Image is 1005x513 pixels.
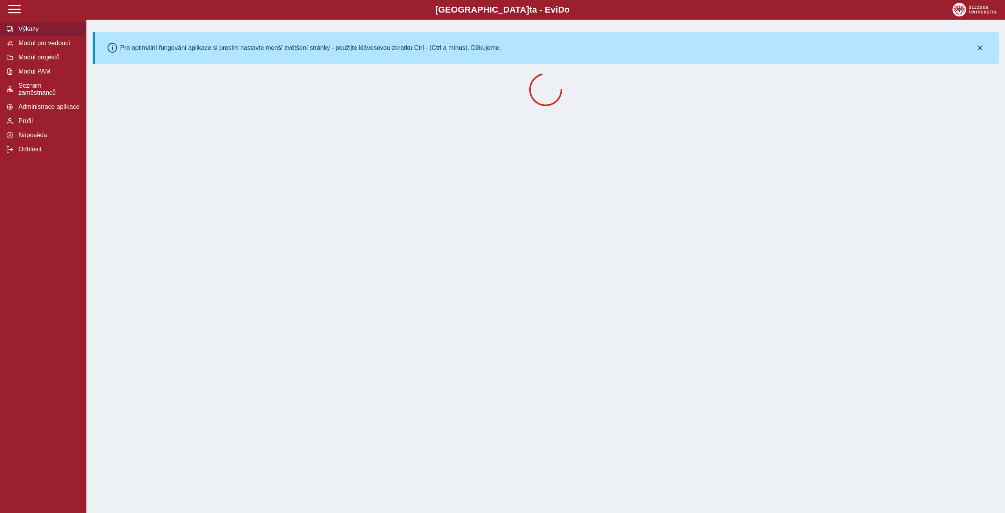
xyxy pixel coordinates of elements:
b: [GEOGRAPHIC_DATA] a - Evi [24,5,981,15]
span: Seznam zaměstnanců [16,82,80,96]
span: Modul PAM [16,68,80,75]
span: Administrace aplikace [16,103,80,110]
span: Modul projektů [16,54,80,61]
span: t [529,5,532,15]
img: logo_web_su.png [952,3,997,17]
span: Odhlásit [16,146,80,153]
span: Výkazy [16,26,80,33]
span: D [558,5,564,15]
div: Pro optimální fungování aplikace si prosím nastavte menší zvětšení stránky - použijte klávesovou ... [120,44,501,51]
span: o [565,5,570,15]
span: Profil [16,118,80,125]
span: Nápověda [16,132,80,139]
span: Modul pro vedoucí [16,40,80,47]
